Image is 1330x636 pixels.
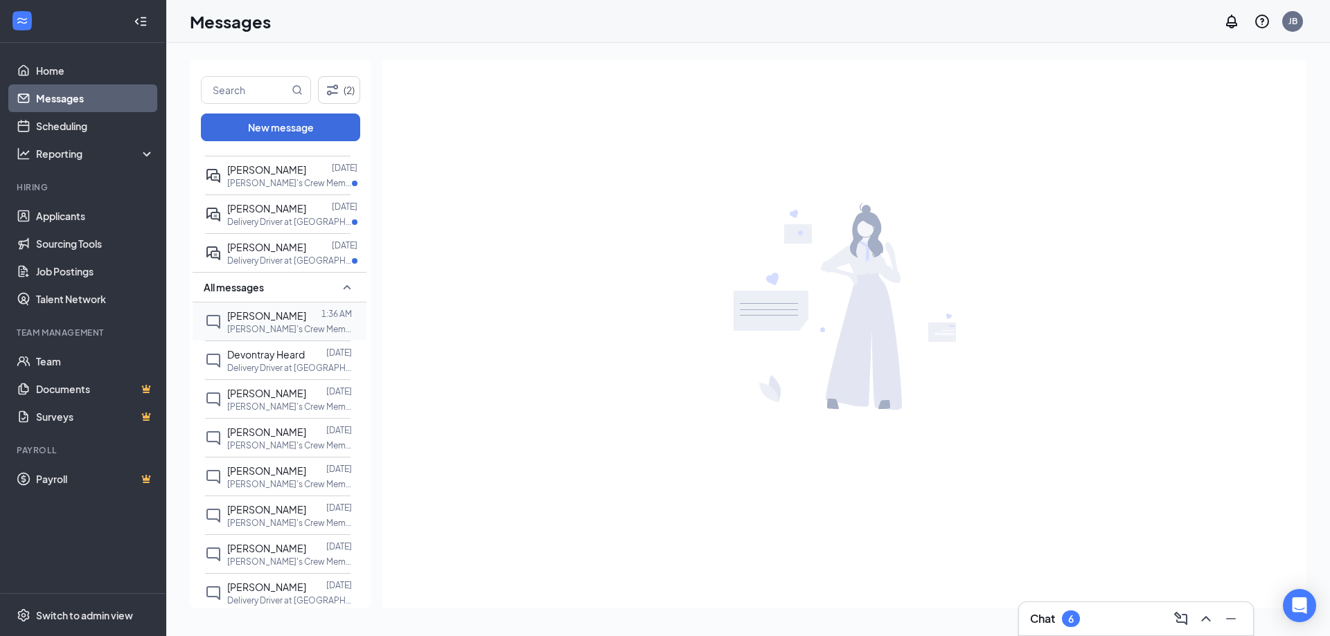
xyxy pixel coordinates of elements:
svg: MagnifyingGlass [292,84,303,96]
svg: ChatInactive [205,585,222,601]
h1: Messages [190,10,271,33]
span: [PERSON_NAME] [227,202,306,215]
span: [PERSON_NAME] [227,241,306,253]
span: [PERSON_NAME] [227,581,306,593]
svg: Notifications [1223,13,1240,30]
div: Hiring [17,181,152,193]
h3: Chat [1030,611,1055,626]
a: Scheduling [36,112,154,140]
svg: Collapse [134,15,148,28]
a: Applicants [36,202,154,230]
p: [DATE] [332,239,357,251]
p: [PERSON_NAME]'s Crew Member at [GEOGRAPHIC_DATA] - #1269 [227,439,352,451]
button: Filter (2) [318,76,360,104]
p: [DATE] [332,162,357,174]
div: Team Management [17,327,152,338]
a: Talent Network [36,285,154,313]
svg: ChatInactive [205,430,222,446]
a: DocumentsCrown [36,375,154,403]
p: 1:36 AM [321,308,352,320]
a: Team [36,347,154,375]
svg: ChatInactive [205,314,222,330]
p: [DATE] [326,424,352,436]
p: [DATE] [326,579,352,591]
a: Home [36,57,154,84]
svg: SmallChevronUp [339,279,355,296]
div: Reporting [36,147,155,161]
p: [PERSON_NAME]'s Crew Member at [GEOGRAPHIC_DATA] - #1269 [227,177,352,189]
a: PayrollCrown [36,465,154,493]
input: Search [202,77,289,103]
div: 6 [1068,613,1074,625]
span: [PERSON_NAME] [227,464,306,477]
p: [DATE] [326,347,352,358]
button: New message [201,113,360,141]
svg: Analysis [17,147,30,161]
p: Delivery Driver at [GEOGRAPHIC_DATA] - #1269 [227,362,352,374]
svg: ChatInactive [205,352,222,369]
div: Open Intercom Messenger [1283,589,1316,622]
svg: ChevronUp [1198,610,1214,627]
div: JB [1288,15,1297,27]
a: SurveysCrown [36,403,154,430]
div: Switch to admin view [36,608,133,622]
span: [PERSON_NAME] [227,542,306,554]
svg: ChatInactive [205,507,222,524]
p: [PERSON_NAME]'s Crew Member at [GEOGRAPHIC_DATA] - #1269 [227,323,352,335]
p: [PERSON_NAME]'s Crew Member at [GEOGRAPHIC_DATA] - #1269 [227,556,352,567]
p: Delivery Driver at [GEOGRAPHIC_DATA] - #1269 [227,594,352,606]
svg: ChatInactive [205,546,222,563]
svg: ComposeMessage [1173,610,1189,627]
p: [PERSON_NAME]'s Crew Member at [GEOGRAPHIC_DATA] - #1269 [227,517,352,529]
svg: Minimize [1223,610,1239,627]
svg: Filter [324,82,341,98]
svg: QuestionInfo [1254,13,1270,30]
a: Job Postings [36,257,154,285]
span: [PERSON_NAME] [227,503,306,516]
button: ComposeMessage [1170,608,1192,630]
p: [PERSON_NAME]'s Crew Member at [GEOGRAPHIC_DATA] - #1269 [227,401,352,412]
p: [DATE] [326,540,352,552]
p: [PERSON_NAME]'s Crew Member at [GEOGRAPHIC_DATA] - #1269 [227,478,352,490]
p: [DATE] [332,201,357,212]
a: Sourcing Tools [36,230,154,257]
span: [PERSON_NAME] [227,309,306,322]
svg: ActiveDoubleChat [205,245,222,262]
svg: ChatInactive [205,391,222,408]
span: [PERSON_NAME] [227,163,306,176]
div: Payroll [17,444,152,456]
span: All messages [204,280,264,294]
svg: ActiveDoubleChat [205,206,222,223]
span: Devontray Heard [227,348,305,361]
span: [PERSON_NAME] [227,426,306,438]
svg: ChatInactive [205,469,222,485]
a: Messages [36,84,154,112]
p: [DATE] [326,385,352,397]
svg: WorkstreamLogo [15,14,29,28]
p: Delivery Driver at [GEOGRAPHIC_DATA] - #1269 [227,255,352,266]
p: [DATE] [326,463,352,475]
svg: ActiveDoubleChat [205,167,222,184]
p: [DATE] [326,502,352,514]
svg: Settings [17,608,30,622]
button: ChevronUp [1195,608,1217,630]
p: Delivery Driver at [GEOGRAPHIC_DATA] - #1269 [227,216,352,228]
span: [PERSON_NAME] [227,387,306,399]
button: Minimize [1220,608,1242,630]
